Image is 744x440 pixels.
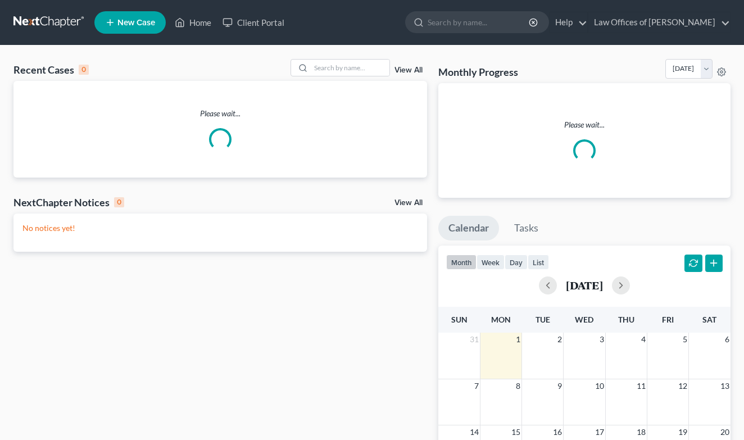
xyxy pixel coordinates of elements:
[447,119,722,130] p: Please wait...
[451,315,468,324] span: Sun
[311,60,389,76] input: Search by name...
[428,12,530,33] input: Search by name...
[677,425,688,439] span: 19
[510,425,521,439] span: 15
[515,379,521,393] span: 8
[618,315,634,324] span: Thu
[504,216,548,241] a: Tasks
[702,315,716,324] span: Sat
[394,66,423,74] a: View All
[394,199,423,207] a: View All
[640,333,647,346] span: 4
[13,108,427,119] p: Please wait...
[556,379,563,393] span: 9
[594,425,605,439] span: 17
[724,333,731,346] span: 6
[13,63,89,76] div: Recent Cases
[117,19,155,27] span: New Case
[473,379,480,393] span: 7
[550,12,587,33] a: Help
[594,379,605,393] span: 10
[556,333,563,346] span: 2
[536,315,550,324] span: Tue
[636,379,647,393] span: 11
[515,333,521,346] span: 1
[469,425,480,439] span: 14
[528,255,549,270] button: list
[446,255,477,270] button: month
[438,216,499,241] a: Calendar
[719,379,731,393] span: 13
[505,255,528,270] button: day
[636,425,647,439] span: 18
[552,425,563,439] span: 16
[598,333,605,346] span: 3
[13,196,124,209] div: NextChapter Notices
[719,425,731,439] span: 20
[588,12,730,33] a: Law Offices of [PERSON_NAME]
[477,255,505,270] button: week
[169,12,217,33] a: Home
[491,315,511,324] span: Mon
[469,333,480,346] span: 31
[566,279,603,291] h2: [DATE]
[79,65,89,75] div: 0
[114,197,124,207] div: 0
[438,65,518,79] h3: Monthly Progress
[22,223,418,234] p: No notices yet!
[682,333,688,346] span: 5
[677,379,688,393] span: 12
[575,315,593,324] span: Wed
[217,12,290,33] a: Client Portal
[662,315,674,324] span: Fri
